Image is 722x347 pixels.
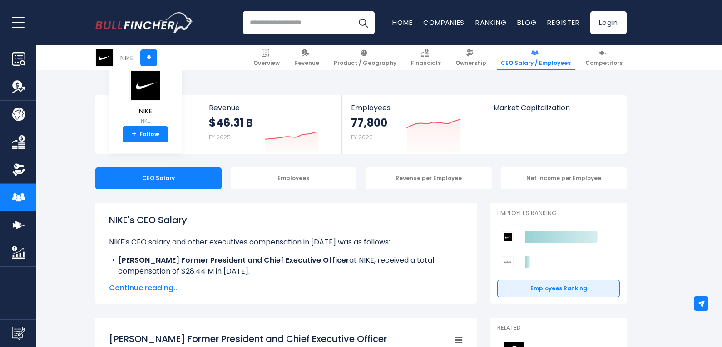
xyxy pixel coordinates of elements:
img: Ownership [12,163,25,176]
a: + [140,49,157,66]
a: Revenue [290,45,323,70]
h1: NIKE's CEO Salary [109,213,463,227]
a: Product / Geography [330,45,401,70]
a: Register [547,18,579,27]
small: FY 2025 [209,133,231,141]
a: Market Capitalization [484,95,626,127]
button: Search [352,11,375,34]
span: CEO Salary / Employees [501,59,571,67]
strong: 77,800 [351,116,387,130]
a: Revenue $46.31 B FY 2025 [200,95,342,154]
a: Employees 77,800 FY 2025 [342,95,483,154]
a: Overview [249,45,284,70]
small: FY 2025 [351,133,373,141]
span: Continue reading... [109,283,463,293]
div: Revenue per Employee [366,167,492,189]
span: Product / Geography [334,59,396,67]
a: CEO Salary / Employees [497,45,575,70]
tspan: [PERSON_NAME] Former President and Chief Executive Officer [109,332,387,345]
a: Go to homepage [95,12,193,33]
a: +Follow [123,126,168,142]
strong: + [132,130,136,138]
a: Ranking [475,18,506,27]
a: Competitors [581,45,627,70]
a: Financials [407,45,445,70]
a: Companies [423,18,465,27]
a: Blog [517,18,536,27]
span: Market Capitalization [493,103,617,112]
span: Competitors [585,59,623,67]
p: NIKE's CEO salary and other executives compensation in [DATE] was as follows: [109,237,463,248]
a: Employees Ranking [497,280,620,297]
a: Login [590,11,627,34]
img: Deckers Outdoor Corporation competitors logo [502,256,514,268]
img: NKE logo [129,70,161,101]
span: Revenue [209,103,333,112]
a: NIKE NKE [129,70,162,127]
strong: $46.31 B [209,116,253,130]
span: NIKE [129,108,161,115]
div: CEO Salary [95,167,222,189]
span: Revenue [294,59,319,67]
div: NIKE [120,53,134,63]
li: at NIKE, received a total compensation of $28.44 M in [DATE]. [109,255,463,277]
b: [PERSON_NAME] Former President and Chief Executive Officer [118,255,349,265]
span: Financials [411,59,441,67]
small: NKE [129,117,161,125]
p: Related [497,324,620,332]
img: NIKE competitors logo [502,231,514,243]
span: Employees [351,103,474,112]
span: Ownership [455,59,486,67]
div: Employees [231,167,357,189]
img: Bullfincher logo [95,12,193,33]
a: Home [392,18,412,27]
img: NKE logo [96,49,113,66]
span: Overview [253,59,280,67]
a: Ownership [451,45,490,70]
p: Employees Ranking [497,210,620,217]
div: Net Income per Employee [501,167,627,189]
